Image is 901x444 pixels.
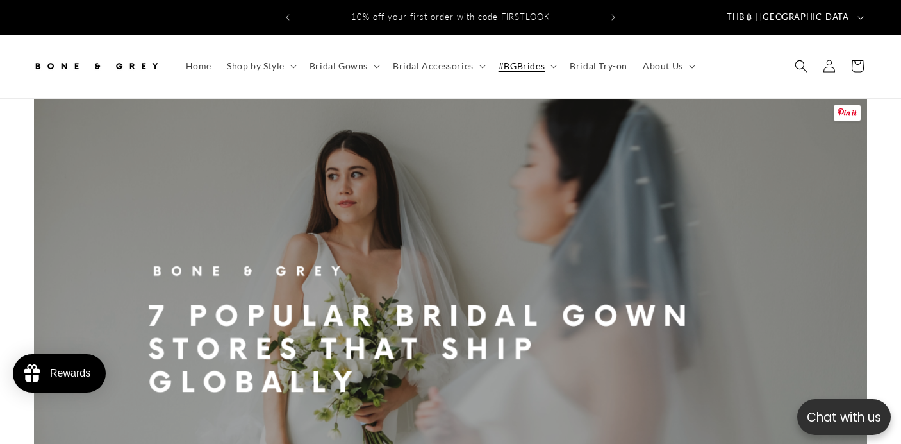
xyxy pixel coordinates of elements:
[310,60,368,72] span: Bridal Gowns
[385,53,491,80] summary: Bridal Accessories
[491,53,562,80] summary: #BGBrides
[797,399,891,435] button: Open chatbox
[599,5,627,30] button: Next announcement
[186,60,211,72] span: Home
[719,5,869,30] button: THB ฿ | [GEOGRAPHIC_DATA]
[219,53,302,80] summary: Shop by Style
[351,12,550,22] span: 10% off your first order with code FIRSTLOOK
[635,53,700,80] summary: About Us
[227,60,285,72] span: Shop by Style
[570,60,627,72] span: Bridal Try-on
[562,53,635,80] a: Bridal Try-on
[302,53,385,80] summary: Bridal Gowns
[50,368,90,379] div: Rewards
[178,53,219,80] a: Home
[274,5,302,30] button: Previous announcement
[727,11,852,24] span: THB ฿ | [GEOGRAPHIC_DATA]
[28,47,165,85] a: Bone and Grey Bridal
[393,60,474,72] span: Bridal Accessories
[643,60,683,72] span: About Us
[32,52,160,80] img: Bone and Grey Bridal
[797,408,891,427] p: Chat with us
[787,52,815,80] summary: Search
[499,60,545,72] span: #BGBrides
